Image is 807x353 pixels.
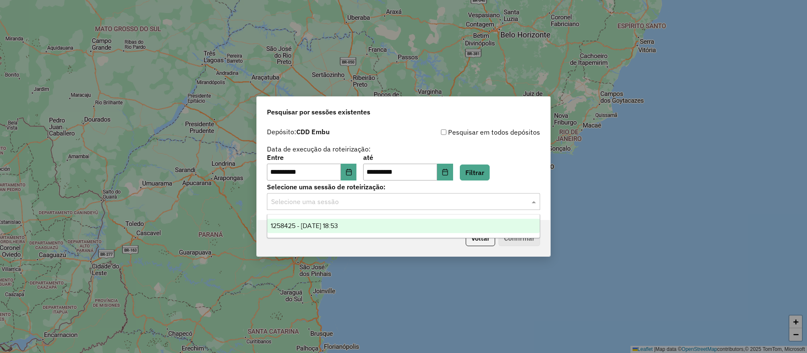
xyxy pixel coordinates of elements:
label: até [363,152,453,162]
div: Pesquisar em todos depósitos [403,127,540,137]
label: Data de execução da roteirização: [267,144,371,154]
strong: CDD Embu [296,127,330,136]
button: Choose Date [437,164,453,180]
span: 1258425 - [DATE] 18:53 [271,222,338,229]
label: Depósito: [267,127,330,137]
button: Voltar [466,230,495,246]
label: Entre [267,152,356,162]
label: Selecione uma sessão de roteirização: [267,182,540,192]
ng-dropdown-panel: Options list [267,214,540,238]
span: Pesquisar por sessões existentes [267,107,370,117]
button: Choose Date [341,164,357,180]
button: Filtrar [460,165,490,180]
